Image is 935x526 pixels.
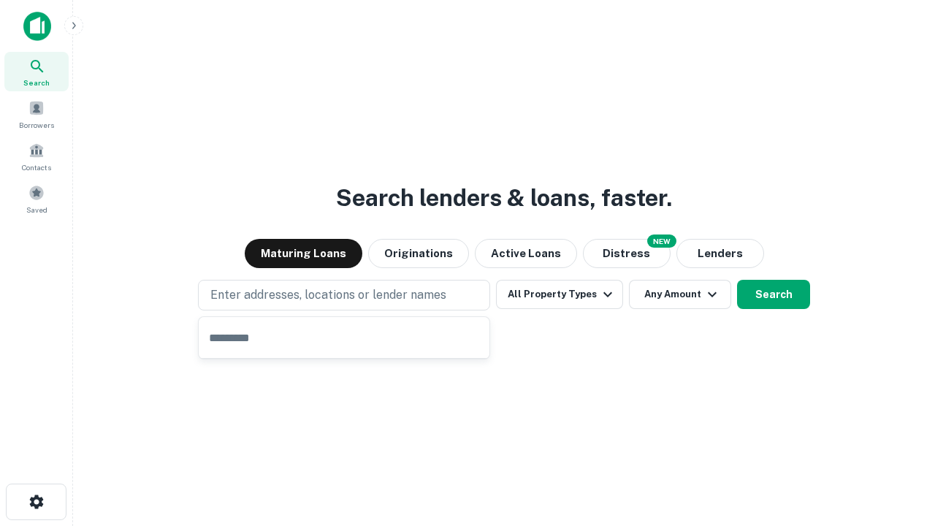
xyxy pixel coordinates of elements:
a: Search [4,52,69,91]
button: Search distressed loans with lien and other non-mortgage details. [583,239,671,268]
button: All Property Types [496,280,623,309]
button: Lenders [676,239,764,268]
button: Any Amount [629,280,731,309]
span: Search [23,77,50,88]
button: Active Loans [475,239,577,268]
span: Borrowers [19,119,54,131]
button: Enter addresses, locations or lender names [198,280,490,310]
button: Maturing Loans [245,239,362,268]
h3: Search lenders & loans, faster. [336,180,672,216]
a: Contacts [4,137,69,176]
a: Saved [4,179,69,218]
div: NEW [647,235,676,248]
button: Originations [368,239,469,268]
span: Saved [26,204,47,216]
p: Enter addresses, locations or lender names [210,286,446,304]
span: Contacts [22,161,51,173]
img: capitalize-icon.png [23,12,51,41]
iframe: Chat Widget [862,409,935,479]
a: Borrowers [4,94,69,134]
button: Search [737,280,810,309]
